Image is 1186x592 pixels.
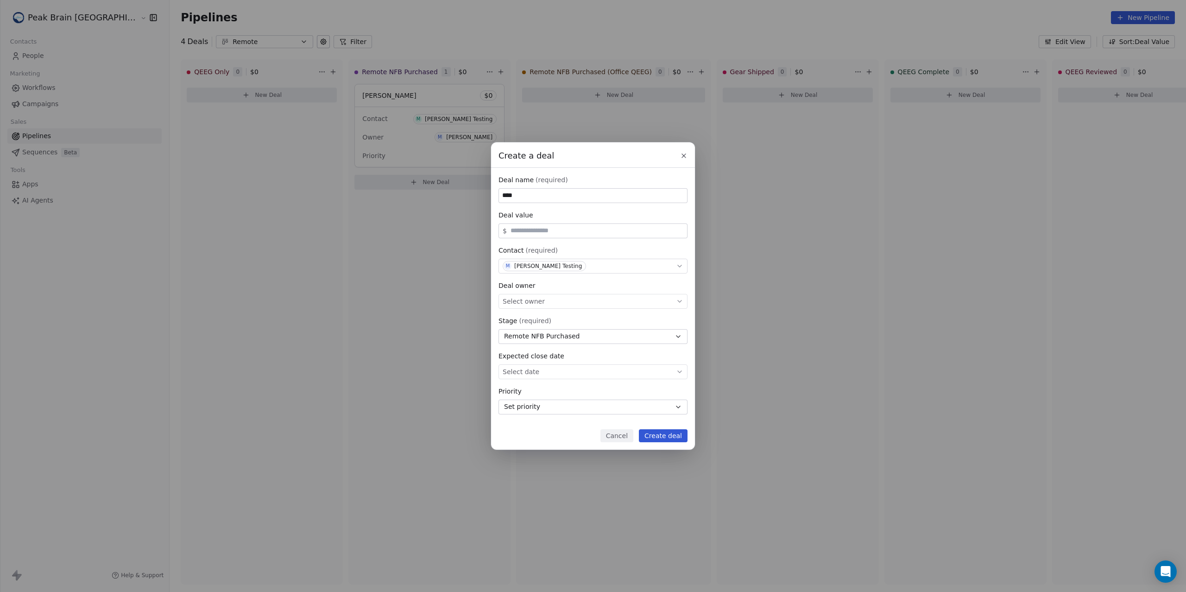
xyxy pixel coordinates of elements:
[498,281,688,290] div: Deal owner
[503,367,539,376] span: Select date
[503,226,507,236] span: $
[498,246,524,255] span: Contact
[639,429,688,442] button: Create deal
[498,316,517,325] span: Stage
[498,175,534,185] span: Deal name
[519,316,551,325] span: (required)
[498,210,688,220] div: Deal value
[514,263,582,269] div: [PERSON_NAME] Testing
[498,351,688,361] div: Expected close date
[498,150,554,162] span: Create a deal
[506,262,510,270] div: M
[498,387,688,396] div: Priority
[525,246,558,255] span: (required)
[504,402,540,412] span: Set priority
[536,175,568,185] span: (required)
[504,331,580,341] span: Remote NFB Purchased
[600,429,633,442] button: Cancel
[503,297,545,306] span: Select owner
